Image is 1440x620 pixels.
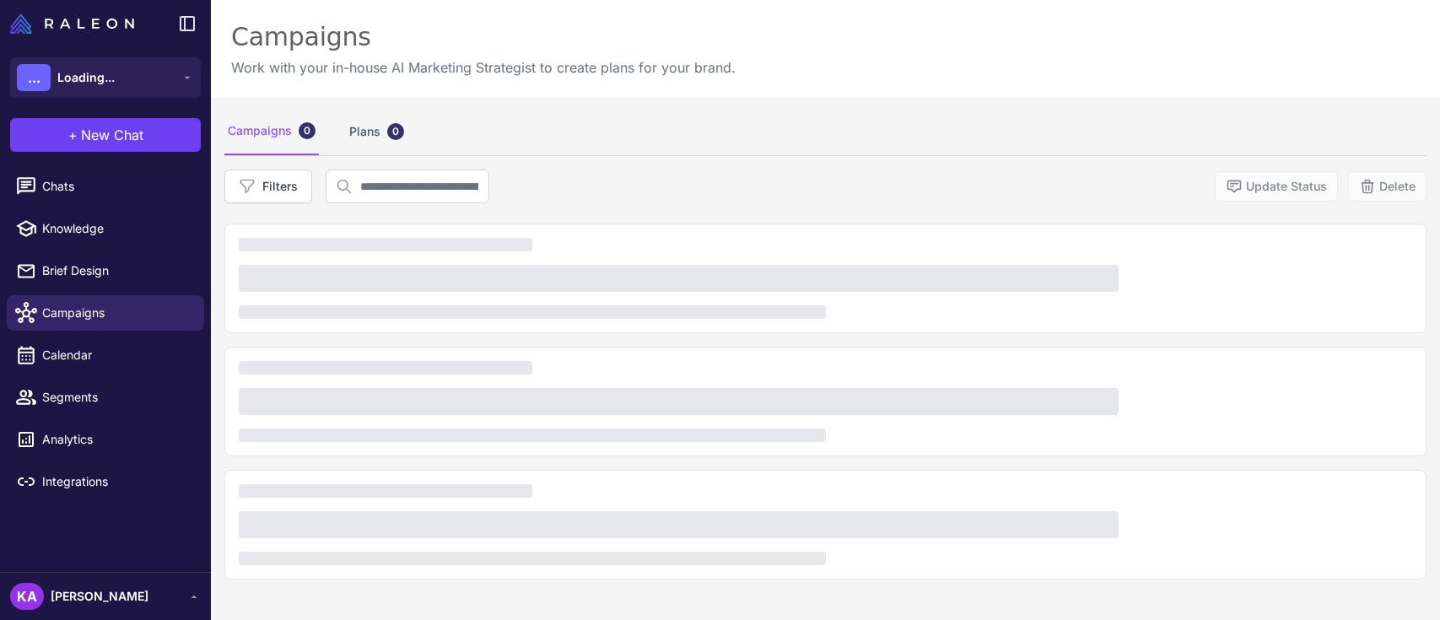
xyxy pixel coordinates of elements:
[10,57,201,98] button: ...Loading...
[387,123,404,140] div: 0
[1348,171,1427,202] button: Delete
[42,430,191,449] span: Analytics
[7,380,204,415] a: Segments
[42,219,191,238] span: Knowledge
[42,177,191,196] span: Chats
[7,253,204,288] a: Brief Design
[42,346,191,364] span: Calendar
[7,211,204,246] a: Knowledge
[68,125,78,145] span: +
[1215,171,1338,202] button: Update Status
[42,304,191,322] span: Campaigns
[42,261,191,280] span: Brief Design
[346,108,407,155] div: Plans
[42,472,191,491] span: Integrations
[7,337,204,373] a: Calendar
[17,64,51,91] div: ...
[57,68,115,87] span: Loading...
[7,169,204,204] a: Chats
[10,118,201,152] button: +New Chat
[7,422,204,457] a: Analytics
[7,295,204,331] a: Campaigns
[51,587,148,606] span: [PERSON_NAME]
[231,20,736,54] div: Campaigns
[231,57,736,78] p: Work with your in-house AI Marketing Strategist to create plans for your brand.
[224,170,312,203] button: Filters
[224,108,319,155] div: Campaigns
[10,13,134,34] img: Raleon Logo
[10,583,44,610] div: KA
[10,13,141,34] a: Raleon Logo
[299,122,316,139] div: 0
[42,388,191,407] span: Segments
[81,125,143,145] span: New Chat
[7,464,204,499] a: Integrations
